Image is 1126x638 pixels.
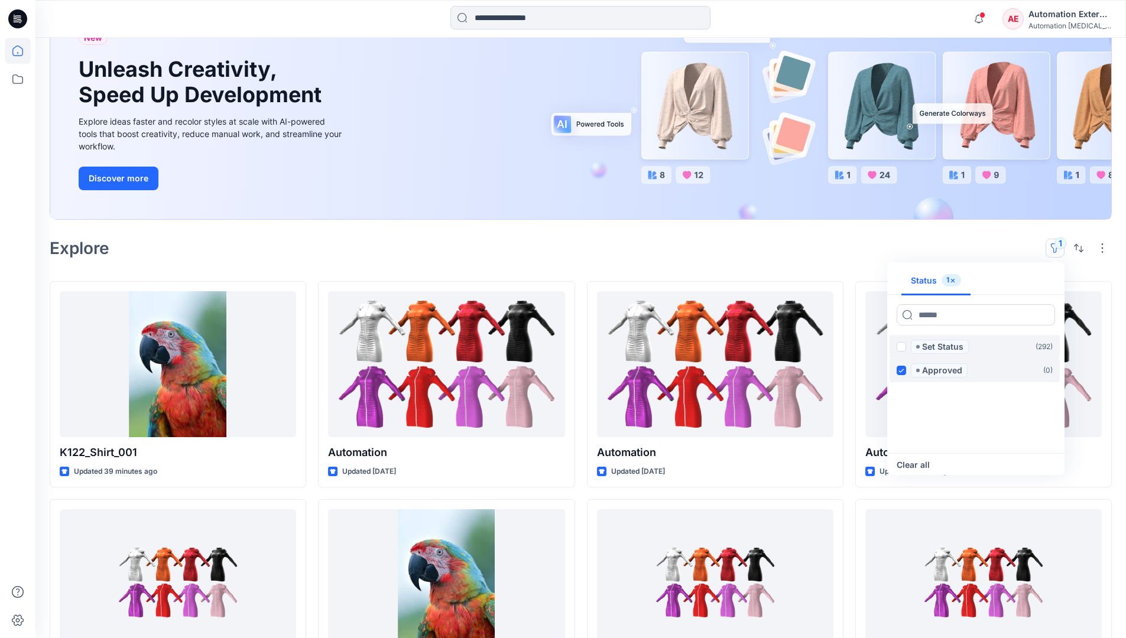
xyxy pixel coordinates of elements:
a: Automation [865,291,1102,437]
div: AE [1002,8,1024,30]
button: Clear all [897,458,930,472]
h1: Unleash Creativity, Speed Up Development [79,57,327,108]
p: Approved [922,363,962,377]
span: New [84,31,102,45]
p: Automation [865,444,1102,461]
a: Automation [597,291,833,437]
p: Automation [597,444,833,461]
button: Discover more [79,167,158,190]
p: Updated a month ago [880,466,952,478]
span: Set Status [911,340,969,354]
h2: Explore [50,239,109,258]
button: 1 [1046,239,1065,258]
a: Discover more [79,167,345,190]
p: Set Status [922,340,963,354]
div: Automation External [1028,7,1111,21]
p: ( 0 ) [1043,364,1053,377]
div: Automation [MEDICAL_DATA]... [1028,21,1111,30]
a: K122_Shirt_001 [60,291,296,437]
p: Updated [DATE] [342,466,396,478]
p: K122_Shirt_001 [60,444,296,461]
p: Updated [DATE] [611,466,665,478]
p: 1 [946,274,949,287]
span: Approved [911,363,968,377]
button: Status [901,267,971,295]
p: Updated 39 minutes ago [74,466,157,478]
p: Automation [328,444,564,461]
p: ( 292 ) [1036,341,1053,353]
a: Automation [328,291,564,437]
div: Explore ideas faster and recolor styles at scale with AI-powered tools that boost creativity, red... [79,115,345,152]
